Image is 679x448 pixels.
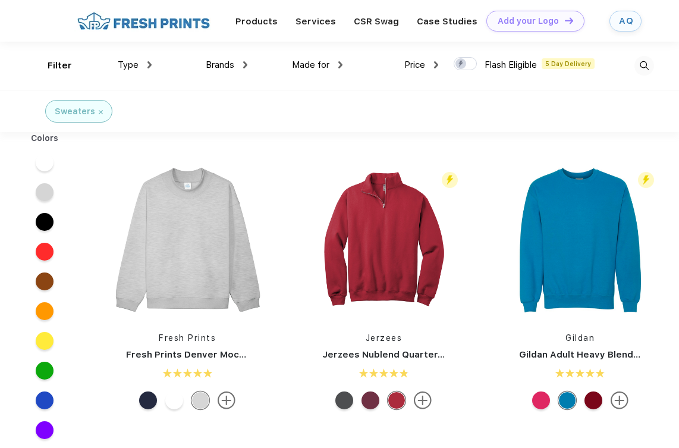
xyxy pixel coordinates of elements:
span: Type [118,59,139,70]
img: more.svg [611,391,628,409]
div: White [165,391,183,409]
img: func=resize&h=266 [501,162,659,320]
div: Add your Logo [498,16,559,26]
img: fo%20logo%202.webp [74,11,213,32]
div: Sweaters [55,105,95,118]
a: Jerzees [366,333,403,343]
a: Jerzees Nublend Quarter-Zip Cadet Collar Sweatshirt [322,349,568,360]
span: Flash Eligible [485,59,537,70]
img: flash_active_toggle.svg [638,172,654,188]
img: dropdown.png [243,61,247,68]
div: AQ [619,16,632,26]
span: Price [404,59,425,70]
a: Services [296,16,336,27]
div: Maroon [361,391,379,409]
a: AQ [609,11,642,32]
a: Fresh Prints [159,333,216,343]
img: DT [565,17,573,24]
div: True Red [388,391,405,409]
img: more.svg [218,391,235,409]
img: desktop_search.svg [634,56,654,76]
img: dropdown.png [338,61,342,68]
a: Products [235,16,278,27]
img: more.svg [414,391,432,409]
div: Navy [139,391,157,409]
img: func=resize&h=266 [304,162,463,320]
div: Heliconia [532,391,550,409]
div: Ash Grey mto [191,391,209,409]
img: flash_active_toggle.svg [442,172,458,188]
div: Sapphire [558,391,576,409]
a: CSR Swag [354,16,399,27]
div: Filter [48,59,72,73]
div: Black Heather [335,391,353,409]
img: dropdown.png [147,61,152,68]
span: Made for [292,59,329,70]
a: Fresh Prints Denver Mock Neck Heavyweight Sweatshirt [126,349,384,360]
img: func=resize&h=266 [108,162,266,320]
span: Brands [206,59,234,70]
div: Colors [22,132,68,145]
span: 5 Day Delivery [542,58,595,69]
a: Gildan [565,333,595,343]
img: dropdown.png [434,61,438,68]
img: filter_cancel.svg [99,110,103,114]
div: Antiq Cherry Red [584,391,602,409]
